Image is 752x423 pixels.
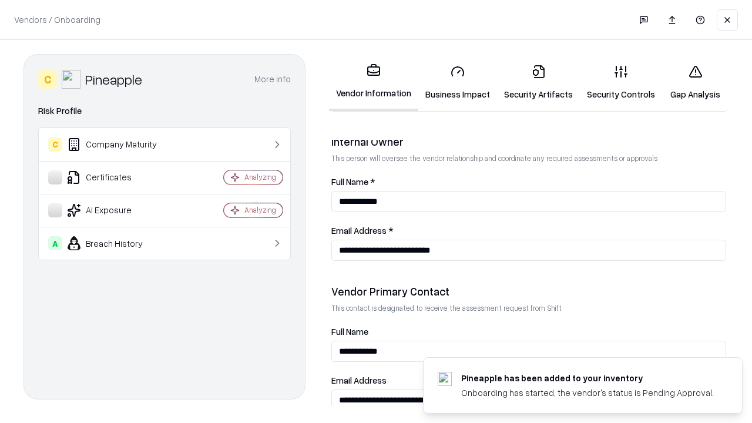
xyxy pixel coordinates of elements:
div: Analyzing [244,205,276,215]
img: Pineapple [62,70,80,89]
a: Business Impact [418,55,497,110]
div: Pineapple has been added to your inventory [461,372,714,384]
label: Email Address [331,376,726,385]
div: Certificates [48,170,189,184]
div: C [38,70,57,89]
img: pineappleenergy.com [438,372,452,386]
div: Vendor Primary Contact [331,284,726,298]
div: Company Maturity [48,137,189,152]
button: More info [254,69,291,90]
div: Breach History [48,236,189,250]
div: Analyzing [244,172,276,182]
p: This contact is designated to receive the assessment request from Shift [331,303,726,313]
p: This person will oversee the vendor relationship and coordinate any required assessments or appro... [331,153,726,163]
div: Risk Profile [38,104,291,118]
div: Pineapple [85,70,142,89]
div: C [48,137,62,152]
label: Email Address * [331,226,726,235]
label: Full Name [331,327,726,336]
p: Vendors / Onboarding [14,14,100,26]
label: Full Name * [331,177,726,186]
a: Gap Analysis [662,55,728,110]
a: Vendor Information [329,54,418,111]
div: A [48,236,62,250]
a: Security Artifacts [497,55,580,110]
a: Security Controls [580,55,662,110]
div: Onboarding has started, the vendor's status is Pending Approval. [461,387,714,399]
div: Internal Owner [331,135,726,149]
div: AI Exposure [48,203,189,217]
